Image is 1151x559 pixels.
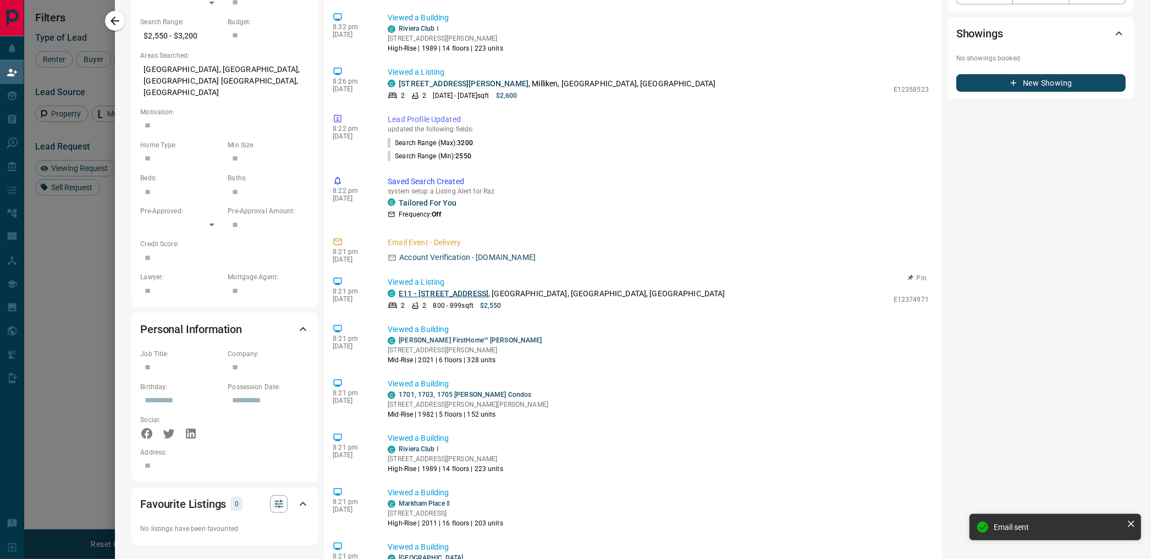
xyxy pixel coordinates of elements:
p: 8:21 pm [333,287,371,295]
p: system setup a Listing Alert for Raz [388,187,929,195]
p: Social: [140,415,222,425]
p: Birthday: [140,382,222,392]
p: No listings have been favourited [140,524,310,534]
div: condos.ca [388,290,395,297]
p: 8:21 pm [333,444,371,451]
p: [DATE] [333,31,371,38]
p: [DATE] [333,132,371,140]
p: Company: [228,349,310,359]
div: condos.ca [388,337,395,345]
p: Min Size: [228,140,310,150]
p: Viewed a Building [388,324,929,335]
p: , [GEOGRAPHIC_DATA], [GEOGRAPHIC_DATA], [GEOGRAPHIC_DATA] [399,288,725,300]
div: condos.ca [388,391,395,399]
p: $2,550 - $3,200 [140,27,222,45]
p: Pre-Approval Amount: [228,206,310,216]
p: E12358523 [894,85,929,95]
p: Baths: [228,173,310,183]
p: Lawyer: [140,272,222,282]
p: No showings booked [956,53,1126,63]
p: [STREET_ADDRESS][PERSON_NAME][PERSON_NAME] [388,400,548,409]
span: 2550 [455,152,471,160]
p: Viewed a Building [388,487,929,499]
div: Favourite Listings0 [140,491,310,517]
p: 8:21 pm [333,498,371,506]
p: 8:22 pm [333,187,371,195]
p: Budget: [228,17,310,27]
p: [DATE] [333,85,371,93]
h2: Personal Information [140,320,242,338]
p: 2 [422,91,426,101]
p: Mortgage Agent: [228,272,310,282]
a: E11 - [STREET_ADDRESS] [399,289,488,298]
a: Markham Place Ⅱ [399,500,450,507]
a: [STREET_ADDRESS][PERSON_NAME] [399,79,528,88]
p: 2 [422,301,426,311]
p: Viewed a Building [388,541,929,553]
p: [DATE] [333,506,371,513]
button: New Showing [956,74,1126,92]
a: Riviera Club Ⅰ [399,25,439,32]
p: Address: [140,447,310,457]
p: Possession Date: [228,382,310,392]
p: [DATE] [333,195,371,202]
p: Job Title: [140,349,222,359]
a: Riviera Club Ⅰ [399,445,439,453]
div: condos.ca [388,198,395,206]
p: Viewed a Listing [388,67,929,78]
p: Mid-Rise | 1982 | 5 floors | 152 units [388,409,548,419]
p: Motivation: [140,107,310,117]
div: condos.ca [388,80,395,87]
p: Search Range (Max) : [388,138,473,148]
p: [STREET_ADDRESS][PERSON_NAME] [388,454,503,464]
p: E12374971 [894,295,929,305]
p: $2,600 [496,91,517,101]
p: [GEOGRAPHIC_DATA], [GEOGRAPHIC_DATA], [GEOGRAPHIC_DATA] [GEOGRAPHIC_DATA], [GEOGRAPHIC_DATA] [140,60,310,102]
p: Pre-Approved: [140,206,222,216]
p: [DATE] [333,342,371,350]
p: 8:22 pm [333,125,371,132]
p: Viewed a Building [388,12,929,24]
p: [STREET_ADDRESS][PERSON_NAME] [388,34,503,43]
p: Viewed a Building [388,433,929,444]
p: Viewed a Building [388,378,929,390]
a: Tailored For You [399,198,456,207]
p: , Milliken, [GEOGRAPHIC_DATA], [GEOGRAPHIC_DATA] [399,78,715,90]
p: [DATE] [333,295,371,303]
p: [STREET_ADDRESS] [388,508,503,518]
p: High-Rise | 1989 | 14 floors | 223 units [388,43,503,53]
a: 1701, 1703, 1705 [PERSON_NAME] Condos [399,391,531,399]
div: Personal Information [140,316,310,342]
p: [DATE] - [DATE] sqft [433,91,489,101]
h2: Favourite Listings [140,495,226,513]
span: 3200 [457,139,472,147]
p: Search Range (Min) : [388,151,471,161]
div: condos.ca [388,25,395,33]
p: 0 [234,498,239,510]
strong: Off [432,211,440,218]
p: [DATE] [333,256,371,263]
p: Home Type: [140,140,222,150]
p: updated the following fields: [388,125,929,133]
p: Frequency: [399,209,440,219]
p: High-Rise | 1989 | 14 floors | 223 units [388,464,503,474]
p: High-Rise | 2011 | 16 floors | 203 units [388,518,503,528]
p: 2 [401,301,405,311]
p: Saved Search Created [388,176,929,187]
p: 8:21 pm [333,248,371,256]
p: 800 - 899 sqft [433,301,473,311]
h2: Showings [956,25,1003,42]
p: 8:21 pm [333,389,371,397]
p: 2 [401,91,405,101]
p: Viewed a Listing [388,276,929,288]
p: Areas Searched: [140,51,310,60]
div: Showings [956,20,1126,47]
p: [STREET_ADDRESS][PERSON_NAME] [388,345,542,355]
p: 8:21 pm [333,335,371,342]
p: 8:26 pm [333,78,371,85]
button: Pin [901,273,933,283]
div: condos.ca [388,446,395,453]
p: Search Range: [140,17,222,27]
p: $2,550 [480,301,502,311]
p: Beds: [140,173,222,183]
